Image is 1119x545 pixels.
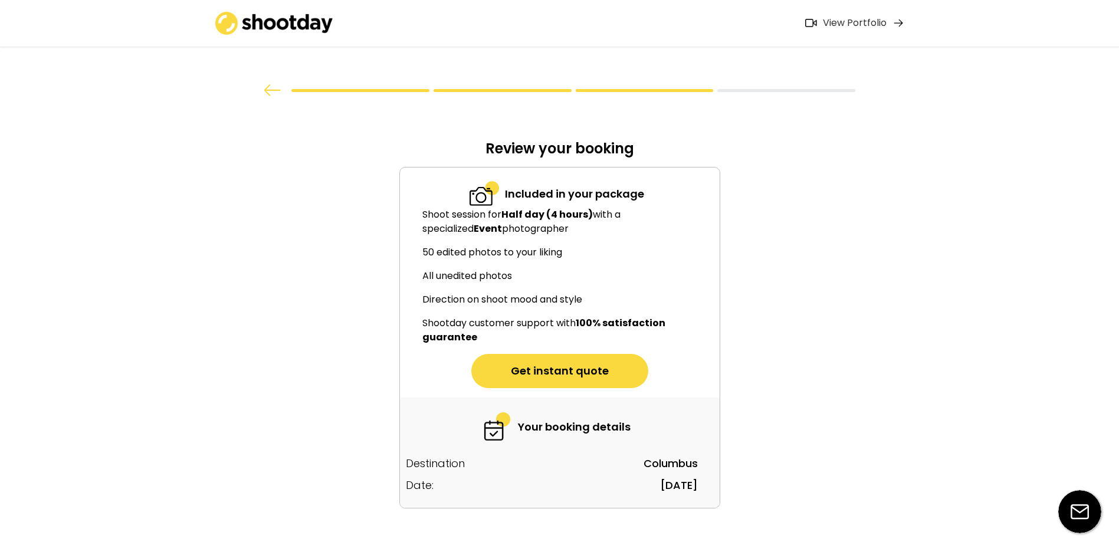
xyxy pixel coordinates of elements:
div: Direction on shoot mood and style [422,293,714,307]
div: Review your booking [399,139,720,167]
strong: 100% satisfaction guarantee [422,316,667,344]
strong: Event [474,222,502,235]
div: Included in your package [505,186,644,202]
div: Columbus [644,455,698,471]
div: View Portfolio [823,17,887,29]
img: 6-fast.svg [483,412,512,441]
div: Date: [406,477,434,493]
div: 50 edited photos to your liking [422,245,714,260]
strong: Half day (4 hours) [501,208,593,221]
img: Icon%20feather-video%402x.png [805,19,817,27]
img: 2-specialized.svg [470,179,499,208]
button: Get instant quote [471,354,648,388]
div: Destination [406,455,465,471]
div: Shoot session for with a specialized photographer [422,208,714,236]
div: Your booking details [518,419,631,435]
img: shootday_logo.png [215,12,333,35]
img: arrow%20back.svg [264,84,281,96]
div: [DATE] [660,477,698,493]
img: email-icon%20%281%29.svg [1058,490,1101,533]
div: All unedited photos [422,269,714,283]
div: Shootday customer support with [422,316,714,344]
